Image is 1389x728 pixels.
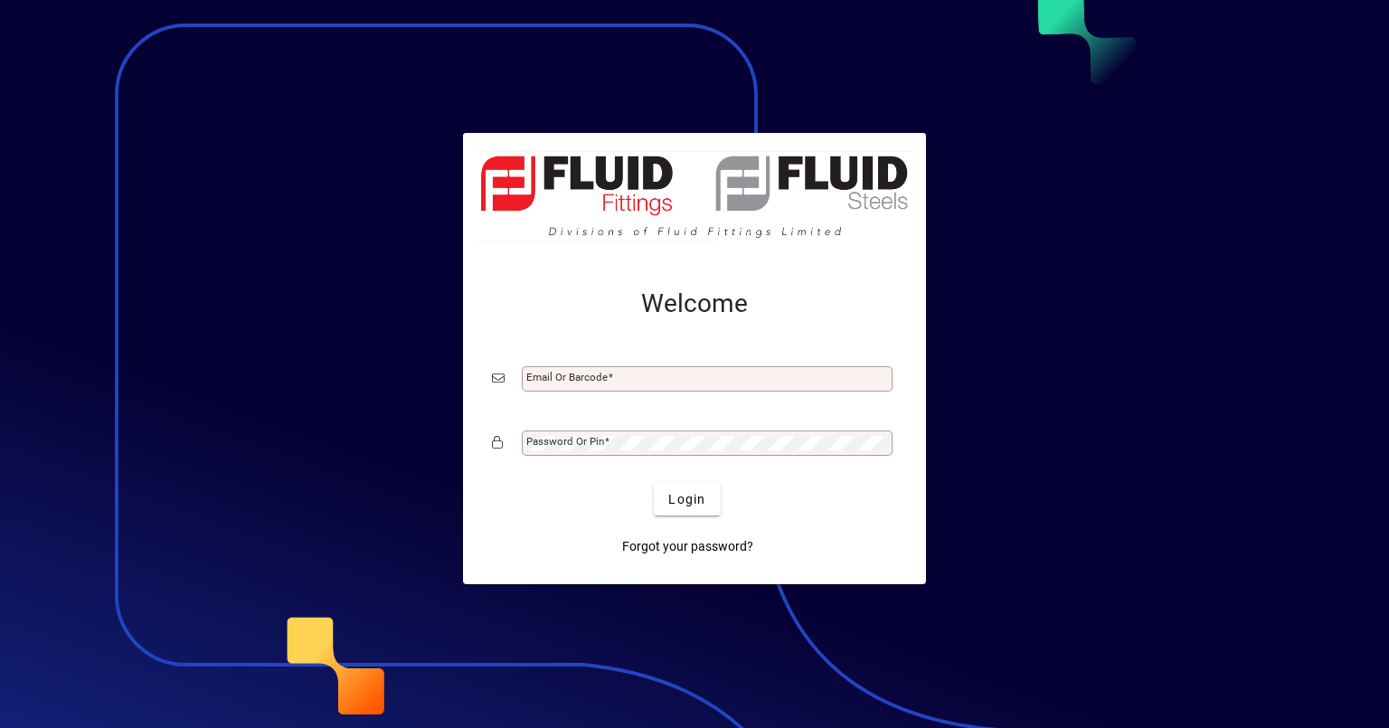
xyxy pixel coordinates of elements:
[622,537,753,556] span: Forgot your password?
[526,371,608,383] mat-label: Email or Barcode
[492,288,897,319] h2: Welcome
[668,490,705,509] span: Login
[654,483,720,515] button: Login
[615,530,761,563] a: Forgot your password?
[526,435,604,448] mat-label: Password or Pin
